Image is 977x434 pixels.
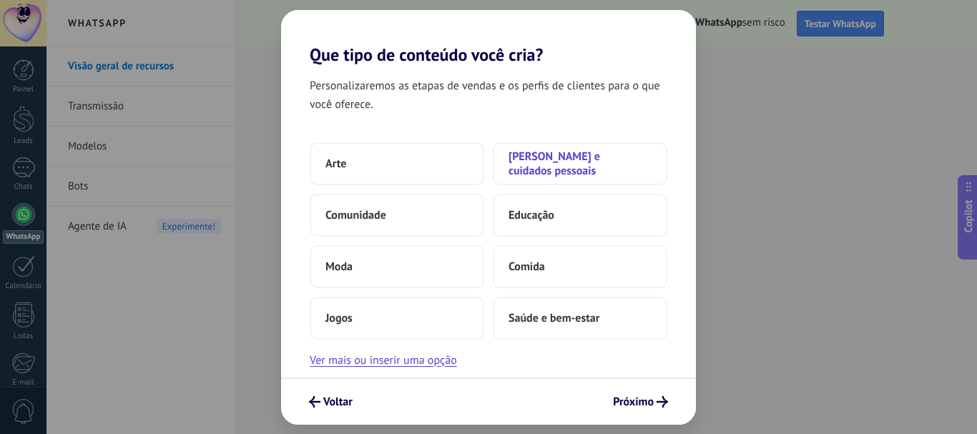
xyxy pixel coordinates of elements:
span: Personalizaremos as etapas de vendas e os perfis de clientes para o que você oferece. [310,77,667,114]
span: Voltar [323,397,353,407]
span: Saúde e bem-estar [509,311,599,325]
span: [PERSON_NAME] e cuidados pessoais [509,149,652,178]
button: Moda [310,245,484,288]
button: Arte [310,142,484,185]
span: Próximo [613,397,654,407]
span: Comida [509,260,545,274]
button: Jogos [310,297,484,340]
button: Próximo [607,390,674,414]
button: Saúde e bem-estar [493,297,667,340]
span: Comunidade [325,208,386,222]
button: Comida [493,245,667,288]
button: Ver mais ou inserir uma opção [310,351,457,370]
button: [PERSON_NAME] e cuidados pessoais [493,142,667,185]
span: Arte [325,157,346,171]
span: Educação [509,208,554,222]
span: Jogos [325,311,353,325]
button: Voltar [303,390,359,414]
h2: Que tipo de conteúdo você cria? [281,10,696,65]
button: Educação [493,194,667,237]
button: Comunidade [310,194,484,237]
span: Moda [325,260,353,274]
